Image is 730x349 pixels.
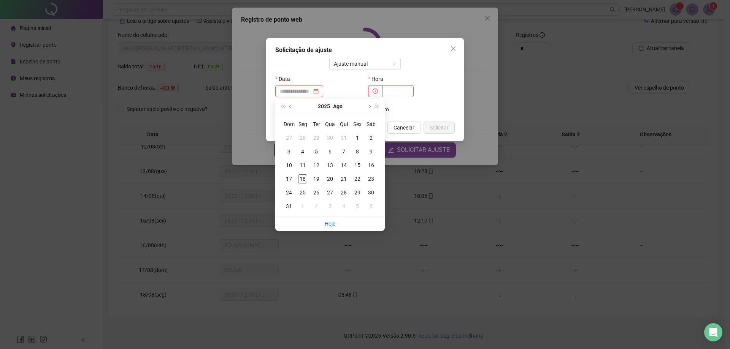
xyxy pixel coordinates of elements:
div: 11 [298,161,307,170]
div: 27 [325,188,335,197]
td: 2025-08-07 [337,145,351,158]
div: 5 [312,147,321,156]
td: 2025-09-03 [323,199,337,213]
td: 2025-07-28 [296,131,309,145]
th: Sex [351,117,364,131]
td: 2025-08-27 [323,186,337,199]
span: Cancelar [394,123,414,132]
button: super-prev-year [278,99,287,114]
span: Ajuste manual [334,58,397,69]
div: 5 [353,202,362,211]
td: 2025-09-05 [351,199,364,213]
td: 2025-09-01 [296,199,309,213]
div: 24 [284,188,294,197]
div: 27 [284,133,294,142]
div: 4 [298,147,307,156]
td: 2025-08-02 [364,131,378,145]
td: 2025-07-30 [323,131,337,145]
div: 14 [339,161,348,170]
div: 17 [284,174,294,183]
div: 1 [353,133,362,142]
div: 26 [312,188,321,197]
div: 22 [353,174,362,183]
button: super-next-year [373,99,382,114]
td: 2025-08-14 [337,158,351,172]
div: Open Intercom Messenger [704,323,722,341]
td: 2025-07-29 [309,131,323,145]
td: 2025-08-31 [282,199,296,213]
td: 2025-09-02 [309,199,323,213]
button: Close [447,43,459,55]
td: 2025-08-15 [351,158,364,172]
div: 19 [312,174,321,183]
div: 20 [325,174,335,183]
div: 25 [298,188,307,197]
div: 29 [312,133,321,142]
div: 15 [353,161,362,170]
th: Seg [296,117,309,131]
label: Hora [368,73,388,85]
td: 2025-08-11 [296,158,309,172]
td: 2025-08-28 [337,186,351,199]
div: 18 [298,174,307,183]
div: 21 [339,174,348,183]
td: 2025-09-06 [364,199,378,213]
th: Dom [282,117,296,131]
td: 2025-09-04 [337,199,351,213]
td: 2025-08-10 [282,158,296,172]
label: Data [275,73,295,85]
td: 2025-08-03 [282,145,296,158]
td: 2025-08-04 [296,145,309,158]
td: 2025-08-18 [296,172,309,186]
div: 6 [325,147,335,156]
div: 12 [312,161,321,170]
td: 2025-08-21 [337,172,351,186]
span: clock-circle [373,88,378,94]
div: 16 [367,161,376,170]
td: 2025-08-23 [364,172,378,186]
div: 31 [284,202,294,211]
div: 30 [325,133,335,142]
td: 2025-08-17 [282,172,296,186]
button: year panel [318,99,330,114]
div: 13 [325,161,335,170]
td: 2025-08-09 [364,145,378,158]
span: close [450,46,456,52]
td: 2025-08-13 [323,158,337,172]
td: 2025-08-22 [351,172,364,186]
div: 1 [298,202,307,211]
th: Sáb [364,117,378,131]
td: 2025-08-25 [296,186,309,199]
div: 30 [367,188,376,197]
button: Solicitar [424,122,455,134]
div: 2 [312,202,321,211]
th: Ter [309,117,323,131]
td: 2025-08-19 [309,172,323,186]
div: 8 [353,147,362,156]
th: Qua [323,117,337,131]
td: 2025-08-12 [309,158,323,172]
div: 6 [367,202,376,211]
div: 9 [367,147,376,156]
button: next-year [365,99,373,114]
div: 4 [339,202,348,211]
td: 2025-07-27 [282,131,296,145]
td: 2025-08-24 [282,186,296,199]
td: 2025-08-30 [364,186,378,199]
td: 2025-07-31 [337,131,351,145]
td: 2025-08-05 [309,145,323,158]
div: 2 [367,133,376,142]
div: 29 [353,188,362,197]
div: 28 [339,188,348,197]
div: 7 [339,147,348,156]
button: month panel [333,99,343,114]
td: 2025-08-06 [323,145,337,158]
div: Solicitação de ajuste [275,46,455,55]
div: 3 [284,147,294,156]
div: 23 [367,174,376,183]
td: 2025-08-26 [309,186,323,199]
div: 3 [325,202,335,211]
button: Cancelar [387,122,421,134]
td: 2025-08-20 [323,172,337,186]
div: 28 [298,133,307,142]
